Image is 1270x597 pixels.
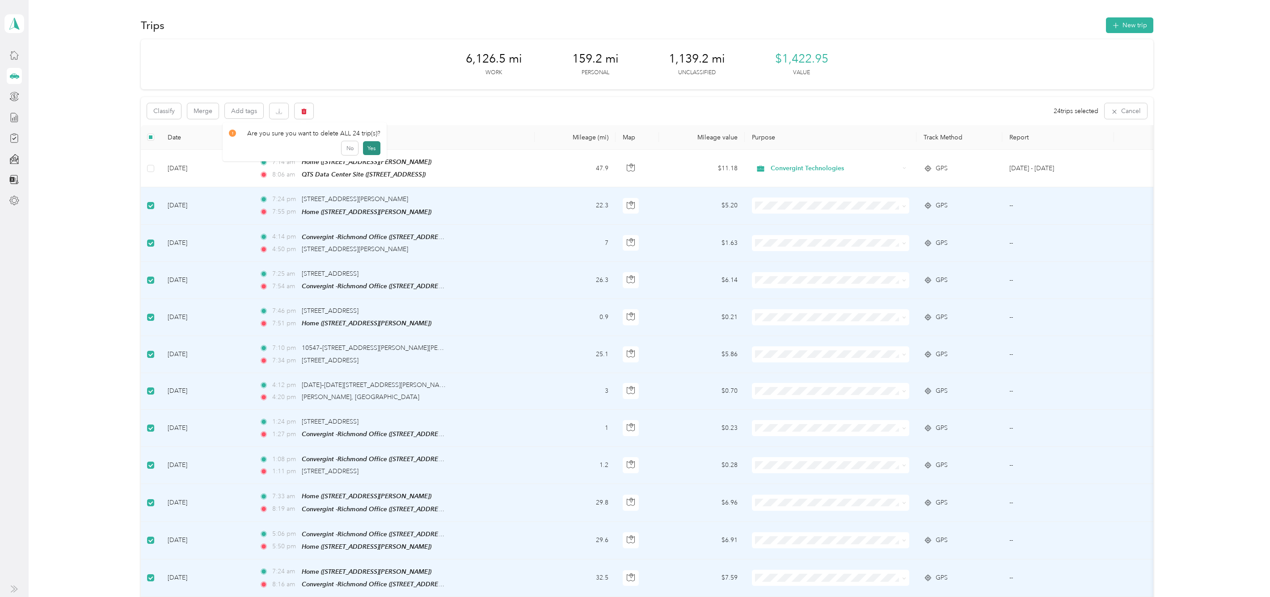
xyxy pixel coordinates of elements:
[659,522,745,559] td: $6.91
[160,336,253,373] td: [DATE]
[1002,299,1114,336] td: --
[302,171,426,178] span: QTS Data Center Site ([STREET_ADDRESS])
[659,225,745,262] td: $1.63
[659,410,745,447] td: $0.23
[659,125,745,150] th: Mileage value
[302,307,359,315] span: [STREET_ADDRESS]
[160,484,253,521] td: [DATE]
[659,484,745,521] td: $6.96
[1002,484,1114,521] td: --
[535,559,616,597] td: 32.5
[272,269,298,279] span: 7:25 am
[936,573,948,583] span: GPS
[272,343,298,353] span: 7:10 pm
[147,103,181,119] button: Classify
[1002,125,1114,150] th: Report
[936,535,948,545] span: GPS
[160,522,253,559] td: [DATE]
[302,543,431,550] span: Home ([STREET_ADDRESS][PERSON_NAME])
[160,559,253,597] td: [DATE]
[936,460,948,470] span: GPS
[1054,106,1098,116] span: 24 trips selected
[1002,373,1114,410] td: --
[272,306,298,316] span: 7:46 pm
[272,232,298,242] span: 4:14 pm
[272,417,298,427] span: 1:24 pm
[302,467,359,475] span: [STREET_ADDRESS]
[936,498,948,508] span: GPS
[302,233,499,241] span: Convergint -Richmond Office ([STREET_ADDRESS][PERSON_NAME])
[466,52,522,66] span: 6,126.5 mi
[535,410,616,447] td: 1
[160,299,253,336] td: [DATE]
[160,150,253,187] td: [DATE]
[535,299,616,336] td: 0.9
[535,125,616,150] th: Mileage (mi)
[936,312,948,322] span: GPS
[272,170,298,180] span: 8:06 am
[771,164,899,173] span: Convergint Technologies
[272,492,298,501] span: 7:33 am
[160,225,253,262] td: [DATE]
[1002,150,1114,187] td: Oct 1 - 31, 2025
[535,447,616,484] td: 1.2
[936,275,948,285] span: GPS
[659,559,745,597] td: $7.59
[302,158,431,165] span: Home ([STREET_ADDRESS][PERSON_NAME])
[1002,522,1114,559] td: --
[272,356,298,366] span: 7:34 pm
[160,410,253,447] td: [DATE]
[616,125,658,150] th: Map
[272,157,298,167] span: 7:14 am
[302,245,408,253] span: [STREET_ADDRESS][PERSON_NAME]
[302,357,359,364] span: [STREET_ADDRESS]
[302,418,359,425] span: [STREET_ADDRESS]
[141,21,165,30] h1: Trips
[160,447,253,484] td: [DATE]
[272,207,298,217] span: 7:55 pm
[1002,447,1114,484] td: --
[535,336,616,373] td: 25.1
[669,52,725,66] span: 1,139.2 mi
[1002,262,1114,299] td: --
[302,344,478,352] span: 10547–[STREET_ADDRESS][PERSON_NAME][PERSON_NAME]
[272,567,298,576] span: 7:24 am
[272,319,298,328] span: 7:51 pm
[272,244,298,254] span: 4:50 pm
[160,125,253,150] th: Date
[485,69,502,77] p: Work
[272,542,298,551] span: 5:50 pm
[272,504,298,514] span: 8:19 am
[272,380,298,390] span: 4:12 pm
[302,320,431,327] span: Home ([STREET_ADDRESS][PERSON_NAME])
[272,282,298,291] span: 7:54 am
[302,568,431,575] span: Home ([STREET_ADDRESS][PERSON_NAME])
[916,125,1002,150] th: Track Method
[1002,410,1114,447] td: --
[302,492,431,500] span: Home ([STREET_ADDRESS][PERSON_NAME])
[160,262,253,299] td: [DATE]
[582,69,609,77] p: Personal
[936,201,948,210] span: GPS
[302,208,431,215] span: Home ([STREET_ADDRESS][PERSON_NAME])
[1002,225,1114,262] td: --
[302,530,499,538] span: Convergint -Richmond Office ([STREET_ADDRESS][PERSON_NAME])
[659,150,745,187] td: $11.18
[272,580,298,589] span: 8:16 am
[302,282,499,290] span: Convergint -Richmond Office ([STREET_ADDRESS][PERSON_NAME])
[272,467,298,476] span: 1:11 pm
[1002,187,1114,224] td: --
[1106,17,1153,33] button: New trip
[302,580,499,588] span: Convergint -Richmond Office ([STREET_ADDRESS][PERSON_NAME])
[302,455,499,463] span: Convergint -Richmond Office ([STREET_ADDRESS][PERSON_NAME])
[659,336,745,373] td: $5.86
[659,373,745,410] td: $0.70
[793,69,810,77] p: Value
[272,454,298,464] span: 1:08 pm
[535,373,616,410] td: 3
[272,392,298,402] span: 4:20 pm
[302,381,450,389] span: [DATE]–[DATE][STREET_ADDRESS][PERSON_NAME]
[659,447,745,484] td: $0.28
[535,484,616,521] td: 29.8
[1002,559,1114,597] td: --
